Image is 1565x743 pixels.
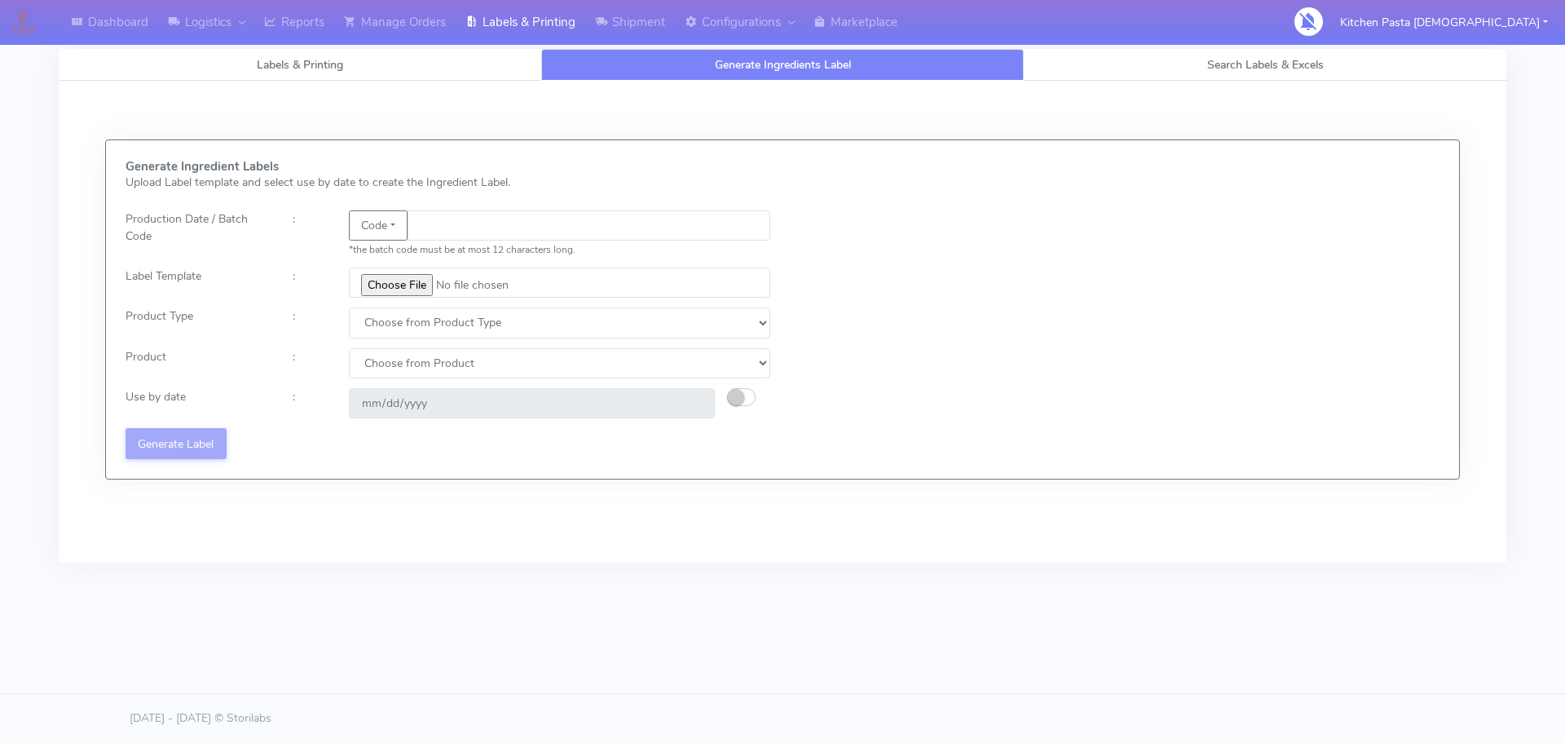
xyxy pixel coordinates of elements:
[349,210,408,241] button: Code
[113,268,280,298] div: Label Template
[126,160,770,174] h5: Generate Ingredient Labels
[280,268,336,298] div: :
[1328,6,1560,39] button: Kitchen Pasta [DEMOGRAPHIC_DATA]
[113,348,280,378] div: Product
[126,174,770,191] p: Upload Label template and select use by date to create the Ingredient Label.
[280,307,336,338] div: :
[257,57,343,73] span: Labels & Printing
[715,57,851,73] span: Generate Ingredients Label
[349,243,575,256] small: *the batch code must be at most 12 characters long.
[280,210,336,258] div: :
[113,307,280,338] div: Product Type
[113,210,280,258] div: Production Date / Batch Code
[59,49,1506,81] ul: Tabs
[113,388,280,418] div: Use by date
[1207,57,1324,73] span: Search Labels & Excels
[280,388,336,418] div: :
[126,428,227,458] button: Generate Label
[280,348,336,378] div: :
